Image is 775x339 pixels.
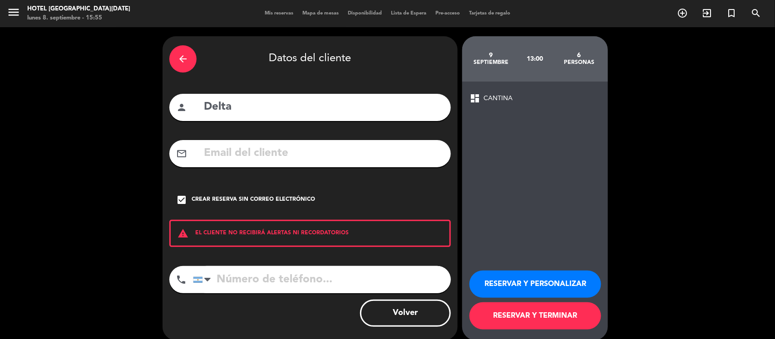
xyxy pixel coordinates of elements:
i: arrow_back [178,53,188,64]
input: Email del cliente [203,144,444,163]
div: 13:00 [513,43,557,75]
div: 6 [557,52,601,59]
div: Crear reserva sin correo electrónico [192,195,315,204]
span: Mapa de mesas [298,11,343,16]
span: Tarjetas de regalo [464,11,515,16]
span: Mis reservas [260,11,298,16]
i: mail_outline [176,148,187,159]
span: Lista de Espera [386,11,431,16]
div: personas [557,59,601,66]
span: dashboard [469,93,480,104]
div: lunes 8. septiembre - 15:55 [27,14,130,23]
input: Número de teléfono... [193,266,451,293]
i: turned_in_not [726,8,737,19]
i: exit_to_app [701,8,712,19]
div: 9 [469,52,513,59]
i: phone [176,274,187,285]
button: Volver [360,300,451,327]
span: CANTINA [484,93,513,104]
i: check_box [176,194,187,205]
button: menu [7,5,20,22]
span: Pre-acceso [431,11,464,16]
i: add_circle_outline [677,8,688,19]
div: Hotel [GEOGRAPHIC_DATA][DATE] [27,5,130,14]
div: Datos del cliente [169,43,451,75]
div: EL CLIENTE NO RECIBIRÁ ALERTAS NI RECORDATORIOS [169,220,451,247]
div: septiembre [469,59,513,66]
button: RESERVAR Y PERSONALIZAR [469,271,601,298]
span: Disponibilidad [343,11,386,16]
i: menu [7,5,20,19]
i: search [750,8,761,19]
input: Nombre del cliente [203,98,444,116]
i: person [176,102,187,113]
div: Argentina: +54 [193,266,214,293]
button: RESERVAR Y TERMINAR [469,302,601,329]
i: warning [171,228,195,239]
